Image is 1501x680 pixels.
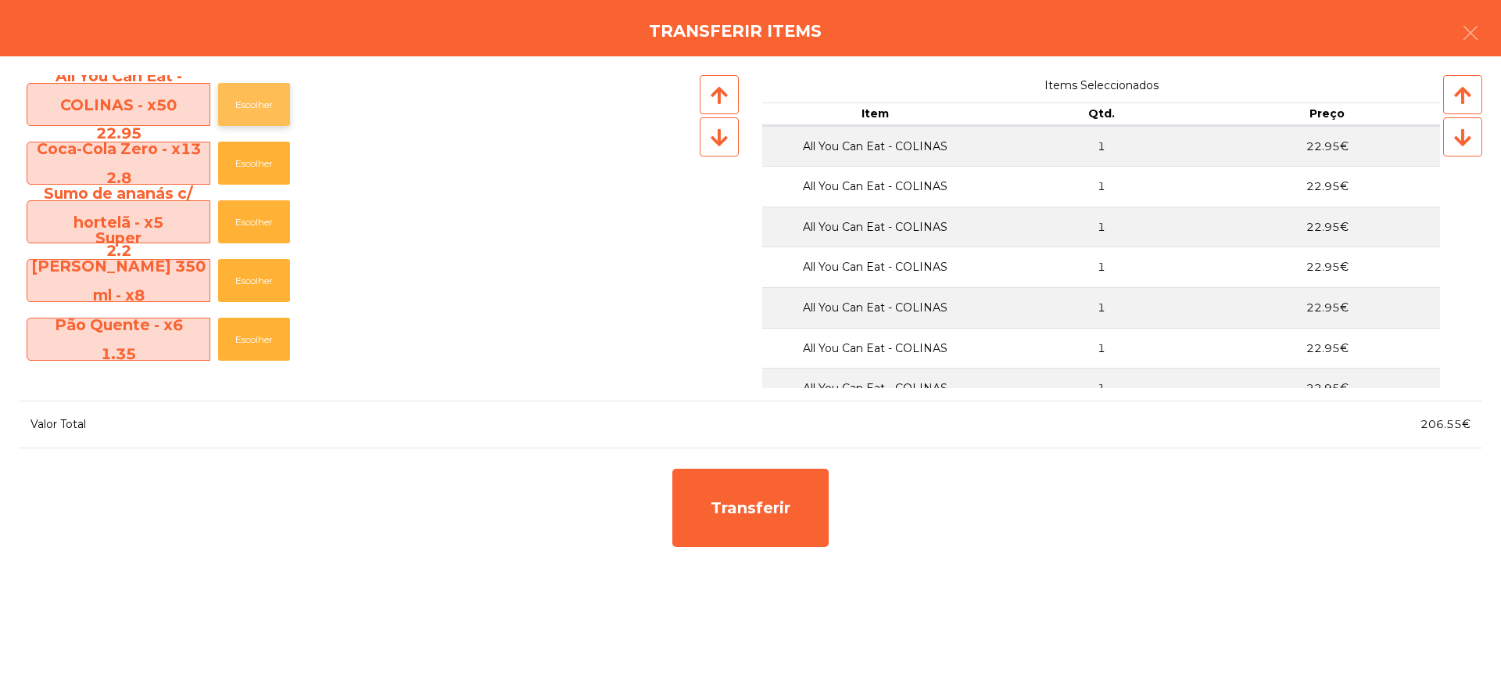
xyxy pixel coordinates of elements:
th: Qtd. [988,103,1214,126]
span: Picanha - x158 [27,369,210,426]
td: All You Can Eat - COLINAS [762,207,988,247]
span: Super [PERSON_NAME] 350 ml - x8 [27,224,210,338]
th: Preço [1214,103,1440,126]
div: 2.8 [27,164,210,192]
span: Items Seleccionados [762,75,1440,96]
span: Coca-Cola Zero - x13 [27,135,210,192]
td: 1 [988,368,1214,408]
td: All You Can Eat - COLINAS [762,166,988,207]
div: 22.95 [27,119,210,147]
span: All You Can Eat - COLINAS - x50 [27,62,210,147]
button: Escolher [218,259,290,302]
td: 22.95€ [1214,166,1440,207]
td: 22.95€ [1214,328,1440,369]
span: Valor Total [30,417,86,431]
td: All You Can Eat - COLINAS [762,246,988,287]
span: Pão Quente - x6 [27,311,210,368]
h4: Transferir items [649,20,822,43]
div: 2.5 [27,309,210,337]
td: 1 [988,166,1214,207]
td: 22.95€ [1214,246,1440,287]
td: 22.95€ [1214,287,1440,328]
div: 1.35 [27,340,210,368]
span: 206.55€ [1420,417,1471,431]
td: 22.95€ [1214,368,1440,408]
td: 1 [988,328,1214,369]
th: Item [762,103,988,126]
div: Transferir [672,469,829,547]
td: All You Can Eat - COLINAS [762,328,988,369]
button: Escolher [218,318,290,361]
button: Escolher [218,83,290,126]
td: 1 [988,207,1214,247]
td: 22.95€ [1214,207,1440,247]
td: All You Can Eat - COLINAS [762,287,988,328]
td: All You Can Eat - COLINAS [762,126,988,167]
td: 1 [988,246,1214,287]
td: 1 [988,126,1214,167]
span: Sumo de ananás c/ hortelã - x5 [27,179,210,264]
button: Escolher [218,200,290,243]
td: 1 [988,287,1214,328]
td: 22.95€ [1214,126,1440,167]
button: Escolher [218,142,290,185]
td: All You Can Eat - COLINAS [762,368,988,408]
